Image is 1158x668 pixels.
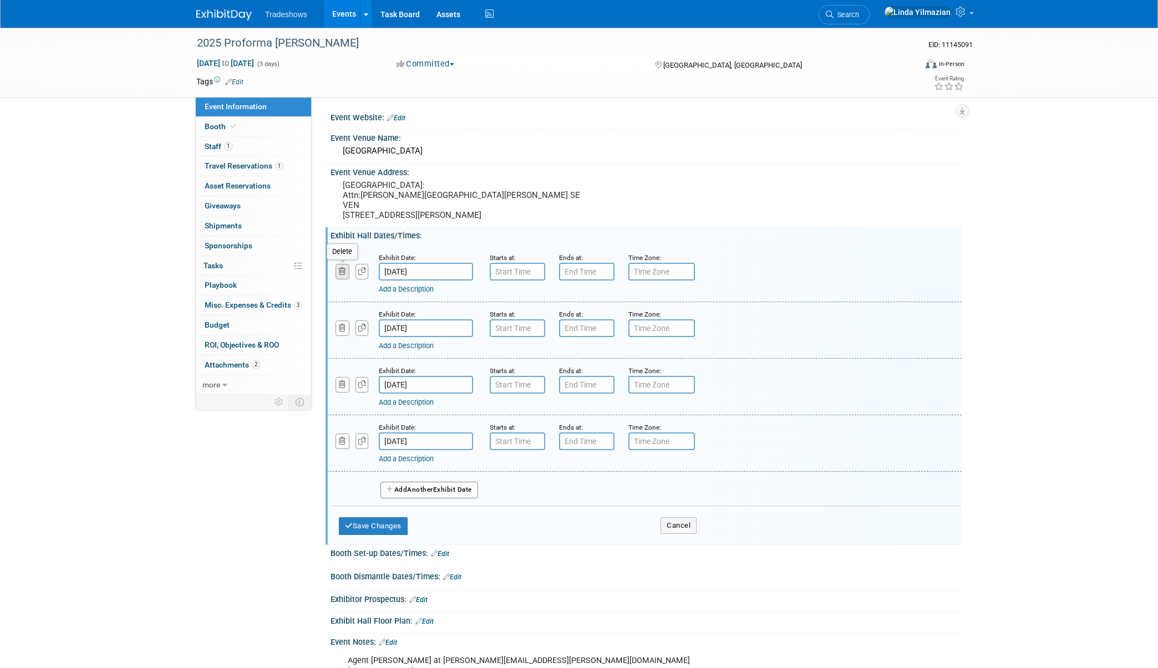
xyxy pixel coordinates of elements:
a: Add a Description [379,398,434,406]
a: Attachments2 [196,355,311,375]
div: [GEOGRAPHIC_DATA] [339,142,953,160]
small: Time Zone: [628,254,661,262]
a: Staff1 [196,137,311,156]
td: Toggle Event Tabs [289,395,312,409]
input: End Time [559,319,614,337]
td: Personalize Event Tab Strip [270,395,289,409]
span: Attachments [205,360,260,369]
span: Giveaways [205,201,241,210]
input: Time Zone [628,319,695,337]
img: Format-Inperson.png [926,59,937,68]
span: Staff [205,142,232,151]
span: 1 [275,162,283,170]
small: Starts at: [490,367,516,375]
a: Edit [379,639,397,646]
span: more [202,380,220,389]
span: Tasks [204,261,223,270]
img: ExhibitDay [196,9,252,21]
div: Exhibit Hall Dates/Times: [331,227,962,241]
button: Cancel [661,517,697,534]
input: Start Time [490,376,545,394]
a: Edit [431,550,449,558]
a: Edit [443,573,461,581]
small: Time Zone: [628,310,661,318]
a: Tasks [196,256,311,276]
span: Search [834,11,859,19]
small: Ends at: [559,367,583,375]
div: Event Format [850,58,964,74]
div: Event Venue Name: [331,130,962,144]
small: Exhibit Date: [379,424,416,431]
a: Playbook [196,276,311,295]
span: Travel Reservations [205,161,283,170]
a: Add a Description [379,285,434,293]
span: ROI, Objectives & ROO [205,340,279,349]
span: Misc. Expenses & Credits [205,300,302,309]
a: Giveaways [196,196,311,216]
small: Time Zone: [628,424,661,431]
div: Event Venue Address: [331,164,962,178]
span: Sponsorships [205,241,252,250]
div: Exhibit Hall Floor Plan: [331,613,962,627]
span: Another [407,486,433,493]
small: Ends at: [559,254,583,262]
div: Exhibitor Prospectus: [331,591,962,605]
span: 3 [294,301,302,309]
i: Booth reservation complete [231,123,236,129]
span: Booth [205,122,238,131]
span: 2 [252,360,260,369]
a: Search [819,5,870,24]
a: Event Information [196,97,311,116]
span: [DATE] [DATE] [196,58,255,68]
a: Shipments [196,216,311,236]
div: Booth Dismantle Dates/Times: [331,568,962,583]
span: Asset Reservations [205,181,271,190]
input: Time Zone [628,263,695,281]
a: Edit [387,114,405,122]
a: Add a Description [379,341,434,350]
button: AddAnotherExhibit Date [380,482,478,498]
a: Booth [196,117,311,136]
small: Ends at: [559,424,583,431]
a: Travel Reservations1 [196,156,311,176]
input: Date [379,319,473,337]
a: Edit [409,596,428,604]
small: Exhibit Date: [379,254,416,262]
button: Save Changes [339,517,408,535]
input: End Time [559,263,614,281]
small: Starts at: [490,424,516,431]
span: to [220,59,231,68]
div: Booth Set-up Dates/Times: [331,545,962,559]
input: Date [379,432,473,450]
input: Date [379,376,473,394]
a: Edit [415,618,434,625]
small: Time Zone: [628,367,661,375]
a: more [196,375,311,395]
input: Start Time [490,263,545,281]
a: Sponsorships [196,236,311,256]
input: End Time [559,432,614,450]
a: Edit [225,78,243,86]
div: Event Rating [934,76,964,81]
small: Ends at: [559,310,583,318]
a: Add a Description [379,455,434,463]
span: Tradeshows [265,10,307,19]
a: Asset Reservations [196,176,311,196]
a: ROI, Objectives & ROO [196,335,311,355]
span: Event Information [205,102,267,111]
small: Exhibit Date: [379,367,416,375]
button: Committed [393,58,459,70]
div: Event Website: [331,109,962,124]
span: 1 [224,142,232,150]
div: In-Person [938,60,964,68]
td: Tags [196,76,243,87]
a: Misc. Expenses & Credits3 [196,295,311,315]
span: Budget [205,320,230,329]
span: Playbook [205,281,237,289]
small: Exhibit Date: [379,310,416,318]
pre: [GEOGRAPHIC_DATA]: Attn:[PERSON_NAME][GEOGRAPHIC_DATA][PERSON_NAME] SEVEN [STREET_ADDRESS][PERSON... [343,180,581,220]
span: Shipments [205,221,242,230]
span: Event ID: 11145091 [928,40,973,49]
span: (3 days) [256,60,280,68]
input: Time Zone [628,376,695,394]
